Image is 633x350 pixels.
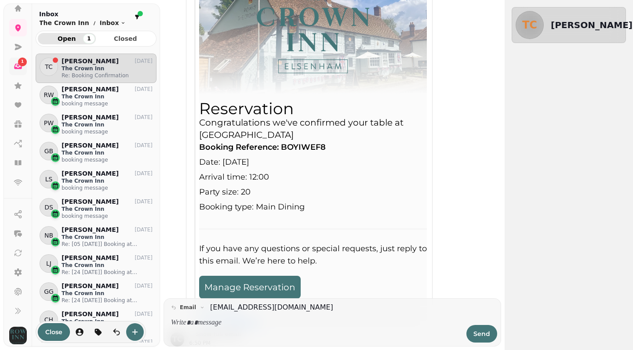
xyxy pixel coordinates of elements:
span: GG [44,287,54,296]
p: Re: [24 [DATE]] Booking at [GEOGRAPHIC_DATA] for 2 people [62,269,153,276]
p: [DATE] [135,254,153,261]
p: [PERSON_NAME] [62,142,119,149]
span: Closed [104,36,148,42]
p: [PERSON_NAME] [62,310,119,318]
h2: Inbox [39,10,126,18]
span: TC [522,20,537,30]
p: The Crown Inn [62,93,153,100]
p: Date: [DATE] [199,156,427,168]
span: Open [45,36,89,42]
p: The Crown Inn [62,290,153,297]
p: [DATE] [135,170,153,177]
img: User avatar [9,327,27,344]
p: Re: [05 [DATE]] Booking at [GEOGRAPHIC_DATA] for 6 people [62,241,153,248]
button: email [167,302,208,313]
span: CH [44,315,53,324]
p: [DATE] [135,198,153,205]
button: Closed [97,33,155,44]
p: The Crown Inn [62,121,153,128]
button: Close [38,323,70,341]
p: [PERSON_NAME] [62,170,119,177]
p: [DATE] [135,86,153,93]
span: 1 [21,59,24,65]
span: GB [44,147,53,155]
span: PW [44,119,54,127]
p: The Crown Inn [62,234,153,241]
p: [DATE] [135,310,153,318]
p: The Crown Inn [62,149,153,156]
a: [EMAIL_ADDRESS][DOMAIN_NAME] [210,302,333,313]
a: Manage Reservation [199,276,301,299]
p: The Crown Inn [62,177,153,184]
span: Send [473,331,490,337]
p: The Crown Inn [62,65,153,72]
p: [PERSON_NAME] [62,254,119,262]
div: 1 [83,34,95,43]
button: create-convo [126,323,144,341]
p: Booking type: Main Dining [199,201,427,213]
p: booking message [62,184,153,191]
span: LJ [46,259,51,268]
p: Re: Booking Confirmation [62,72,153,79]
p: The Crown Inn [39,18,89,27]
p: Arrival time: 12:00 [199,171,427,183]
button: is-read [108,323,125,341]
p: Booking Reference: BOYIWEF8 [199,141,427,153]
p: booking message [62,128,153,135]
h2: [PERSON_NAME] [551,19,633,31]
p: [PERSON_NAME] [62,198,119,206]
span: RW [44,90,54,99]
nav: breadcrumb [39,18,126,27]
p: [DATE] [135,226,153,233]
p: [DATE] [135,58,153,65]
p: Re: [24 [DATE]] Booking at [GEOGRAPHIC_DATA] for 2 people [62,297,153,304]
p: booking message [62,156,153,163]
h3: Congratulations we've confirmed your table at [GEOGRAPHIC_DATA] [199,116,427,141]
p: Party size: 20 [199,186,427,198]
p: [PERSON_NAME] [62,86,119,93]
div: grid [36,54,156,343]
button: Inbox [100,18,126,27]
p: [PERSON_NAME] [62,114,119,121]
span: LS [45,175,53,184]
p: [DATE] [135,282,153,289]
span: NB [44,231,53,240]
button: filter [132,12,142,22]
p: The Crown Inn [62,262,153,269]
p: booking message [62,213,153,220]
p: [PERSON_NAME] [62,226,119,234]
p: booking message [62,100,153,107]
p: The Crown Inn [62,206,153,213]
p: The Crown Inn [62,318,153,325]
button: User avatar [7,327,29,344]
button: Open1 [38,33,96,44]
button: tag-thread [89,323,107,341]
button: Send [466,325,497,343]
span: TC [45,62,53,71]
iframe: Chat Widget [589,308,633,350]
span: Close [45,329,62,335]
p: [PERSON_NAME] [62,58,119,65]
span: Manage Reservation [204,282,295,292]
span: DS [44,203,53,212]
a: 1 [9,58,27,75]
p: [DATE] [135,142,153,149]
p: [PERSON_NAME] [62,282,119,290]
h2: Reservation [199,101,427,116]
p: If you have any questions or special requests, just reply to this email. We’re here to help. [199,242,427,267]
p: [DATE] [135,114,153,121]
